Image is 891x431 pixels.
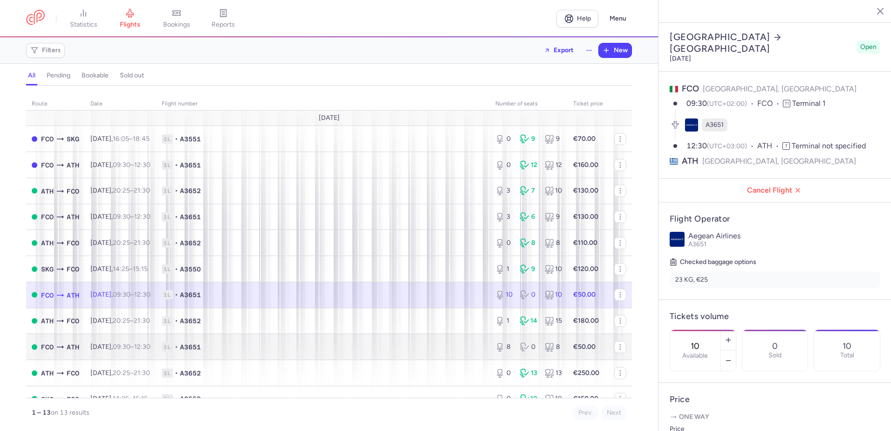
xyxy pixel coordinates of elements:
span: 1L [162,186,173,195]
span: FCO [67,264,79,274]
span: • [175,160,178,170]
time: 09:30 [113,291,130,299]
div: 1 [495,316,513,326]
span: FCO [67,316,79,326]
span: A3550 [180,264,201,274]
label: Available [682,352,708,360]
time: 12:30 [134,343,151,351]
span: – [113,187,150,195]
button: Export [538,43,580,58]
button: Next [602,406,626,420]
time: 09:30 [113,161,130,169]
strong: €50.00 [573,291,596,299]
time: 12:30 [134,291,151,299]
span: 1L [162,134,173,144]
span: – [113,213,151,221]
span: Help [577,15,591,22]
span: (UTC+03:00) [707,142,747,150]
span: T [782,142,790,150]
div: 9 [545,212,562,222]
span: flights [120,21,140,29]
a: bookings [153,8,200,29]
time: 15:15 [133,265,148,273]
span: • [175,394,178,403]
div: 9 [520,134,537,144]
span: – [113,317,150,325]
strong: €50.00 [573,343,596,351]
span: [DATE], [90,343,151,351]
h4: sold out [120,71,144,80]
a: Help [556,10,598,28]
span: New [614,47,628,54]
span: A3652 [180,316,201,326]
time: 21:30 [134,317,150,325]
time: 20:25 [113,369,130,377]
span: [GEOGRAPHIC_DATA], [GEOGRAPHIC_DATA] [702,155,856,167]
span: ATH [67,212,79,222]
div: 8 [545,238,562,248]
span: ATH [41,316,54,326]
span: A3651 [180,290,201,299]
div: 0 [520,290,537,299]
button: Prev. [573,406,598,420]
figure: A3 airline logo [685,118,698,132]
button: Filters [27,43,64,57]
div: 10 [520,394,537,403]
span: • [175,290,178,299]
time: 14:25 [113,265,129,273]
span: [DATE], [90,395,148,403]
span: [DATE], [90,291,151,299]
span: FCO [682,83,699,94]
time: 15:15 [133,395,148,403]
h4: all [28,71,35,80]
div: 13 [520,368,537,378]
th: number of seats [490,97,568,111]
div: 6 [520,212,537,222]
time: 09:30 [686,99,707,108]
span: FCO [67,368,79,378]
time: 09:30 [113,343,130,351]
span: Terminal 1 [792,99,826,108]
span: Cancel Flight [666,186,884,195]
span: 1L [162,316,173,326]
span: – [113,135,150,143]
span: 1L [162,212,173,222]
div: 12 [545,160,562,170]
li: 23 KG, €25 [670,271,880,288]
time: 12:30 [134,161,151,169]
span: Filters [42,47,61,54]
span: Export [554,47,574,54]
span: • [175,212,178,222]
span: [DATE], [90,317,150,325]
time: 16:05 [113,135,129,143]
a: flights [107,8,153,29]
span: FCO [41,290,54,300]
p: 10 [843,341,851,351]
span: ATH [67,290,79,300]
span: 1L [162,342,173,352]
time: 12:30 [686,141,707,150]
span: A3651 [688,240,706,248]
div: 9 [545,134,562,144]
div: 13 [545,368,562,378]
span: [DATE] [319,114,340,122]
div: 12 [520,160,537,170]
span: • [175,264,178,274]
span: statistics [70,21,97,29]
time: 20:25 [113,317,130,325]
div: 10 [545,394,562,403]
div: 0 [495,238,513,248]
p: Sold [768,352,781,359]
h5: Checked baggage options [670,257,880,268]
div: 7 [520,186,537,195]
span: reports [212,21,235,29]
span: SKG [41,264,54,274]
span: ATH [41,368,54,378]
p: Aegean Airlines [688,232,880,240]
div: 9 [520,264,537,274]
span: FCO [41,342,54,352]
span: FCO [757,98,783,109]
div: 0 [495,394,513,403]
span: 1L [162,264,173,274]
span: bookings [163,21,190,29]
